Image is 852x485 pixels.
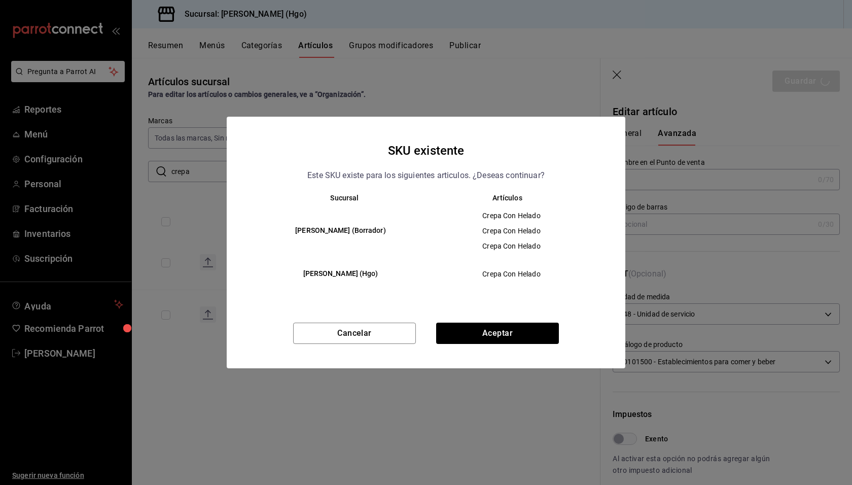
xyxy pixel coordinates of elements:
[435,226,588,236] span: Crepa Con Helado
[293,323,416,344] button: Cancelar
[307,169,545,182] p: Este SKU existe para los siguientes articulos. ¿Deseas continuar?
[388,141,465,160] h4: SKU existente
[247,194,426,202] th: Sucursal
[426,194,605,202] th: Artículos
[263,225,418,236] h6: [PERSON_NAME] (Borrador)
[435,211,588,221] span: Crepa Con Helado
[436,323,559,344] button: Aceptar
[435,241,588,251] span: Crepa Con Helado
[435,269,588,279] span: Crepa Con Helado
[263,268,418,280] h6: [PERSON_NAME] (Hgo)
